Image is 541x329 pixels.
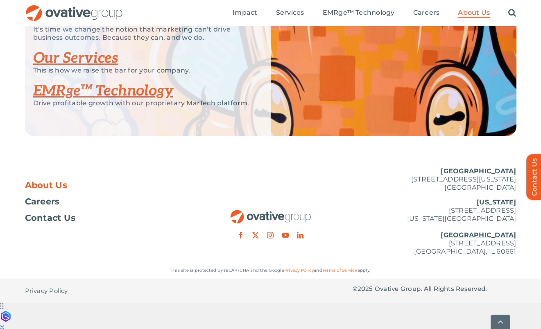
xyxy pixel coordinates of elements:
span: About Us [458,9,490,17]
span: Careers [413,9,440,17]
span: Privacy Policy [25,287,68,295]
a: Privacy Policy [25,279,68,303]
u: [GEOGRAPHIC_DATA] [441,167,516,175]
a: OG_Full_horizontal_RGB [25,4,123,12]
a: Careers [25,197,189,206]
a: Careers [413,9,440,18]
a: linkedin [297,232,303,238]
u: [US_STATE] [477,198,516,206]
span: Contact Us [25,214,76,222]
span: Services [276,9,304,17]
a: Search [508,9,516,18]
a: Terms of Service [322,268,358,273]
nav: Footer Menu [25,181,189,222]
p: [STREET_ADDRESS] [US_STATE][GEOGRAPHIC_DATA] [STREET_ADDRESS] [GEOGRAPHIC_DATA], IL 60661 [353,198,516,256]
a: EMRge™ Technology [33,82,173,100]
span: EMRge™ Technology [323,9,395,17]
a: instagram [267,232,274,238]
u: [GEOGRAPHIC_DATA] [441,231,516,239]
p: © Ovative Group. All Rights Reserved. [353,285,516,293]
span: Impact [233,9,257,17]
nav: Footer - Privacy Policy [25,279,189,303]
a: youtube [282,232,289,238]
p: This site is protected by reCAPTCHA and the Google and apply. [25,266,516,275]
a: Services [276,9,304,18]
p: This is how we raise the bar for your company. [33,66,250,75]
a: OG_Full_horizontal_RGB [230,209,312,217]
a: About Us [25,181,189,189]
a: EMRge™ Technology [323,9,395,18]
a: twitter [252,232,259,238]
p: It’s time we change the notion that marketing can’t drive business outcomes. Because they can, an... [33,25,250,42]
span: Careers [25,197,60,206]
a: facebook [238,232,244,238]
a: Our Services [33,49,118,67]
a: About Us [458,9,490,18]
span: About Us [25,181,68,189]
a: Impact [233,9,257,18]
p: Drive profitable growth with our proprietary MarTech platform. [33,99,250,107]
span: 2025 [358,285,373,293]
a: Privacy Policy [284,268,314,273]
p: [STREET_ADDRESS][US_STATE] [GEOGRAPHIC_DATA] [353,167,516,192]
a: Contact Us [25,214,189,222]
